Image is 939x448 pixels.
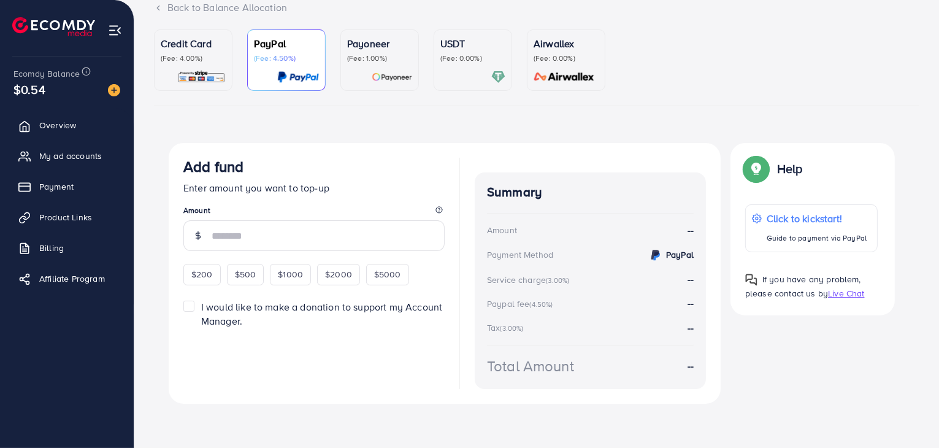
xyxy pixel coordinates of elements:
img: menu [108,23,122,37]
strong: -- [688,272,694,286]
a: Billing [9,236,125,260]
p: Airwallex [534,36,599,51]
div: Paypal fee [487,298,557,310]
strong: -- [688,359,694,373]
a: Product Links [9,205,125,230]
span: Ecomdy Balance [13,68,80,80]
span: Billing [39,242,64,254]
span: $500 [235,268,256,280]
span: Live Chat [828,287,864,299]
small: (3.00%) [546,276,569,285]
img: logo [12,17,95,36]
p: (Fee: 0.00%) [534,53,599,63]
p: (Fee: 4.50%) [254,53,319,63]
a: My ad accounts [9,144,125,168]
p: Payoneer [347,36,412,51]
span: $1000 [278,268,303,280]
h4: Summary [487,185,694,200]
p: (Fee: 4.00%) [161,53,226,63]
p: Click to kickstart! [767,211,867,226]
strong: -- [688,296,694,310]
p: (Fee: 0.00%) [440,53,505,63]
span: $0.54 [13,80,45,98]
strong: PayPal [666,249,694,261]
div: Amount [487,224,517,236]
div: Total Amount [487,355,574,377]
img: Popup guide [745,274,757,286]
div: Tax [487,322,527,334]
div: Back to Balance Allocation [154,1,919,15]
p: Guide to payment via PayPal [767,231,867,245]
p: PayPal [254,36,319,51]
p: Help [777,161,803,176]
span: I would like to make a donation to support my Account Manager. [201,300,442,328]
span: If you have any problem, please contact us by [745,273,861,299]
h3: Add fund [183,158,243,176]
small: (3.00%) [500,323,523,333]
img: card [372,70,412,84]
span: My ad accounts [39,150,102,162]
div: Service charge [487,274,573,286]
span: Overview [39,119,76,131]
p: Credit Card [161,36,226,51]
iframe: Chat [887,393,930,439]
img: Popup guide [745,158,767,180]
p: USDT [440,36,505,51]
legend: Amount [183,205,445,220]
strong: -- [688,321,694,334]
img: card [277,70,319,84]
strong: -- [688,223,694,238]
small: (4.50%) [530,299,553,309]
span: Payment [39,180,74,193]
span: $2000 [325,268,352,280]
img: card [177,70,226,84]
span: $200 [191,268,213,280]
span: $5000 [374,268,401,280]
a: Payment [9,174,125,199]
img: card [491,70,505,84]
span: Product Links [39,211,92,223]
a: Overview [9,113,125,137]
img: image [108,84,120,96]
img: credit [648,248,663,263]
p: (Fee: 1.00%) [347,53,412,63]
a: Affiliate Program [9,266,125,291]
span: Affiliate Program [39,272,105,285]
img: card [530,70,599,84]
p: Enter amount you want to top-up [183,180,445,195]
div: Payment Method [487,249,553,261]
